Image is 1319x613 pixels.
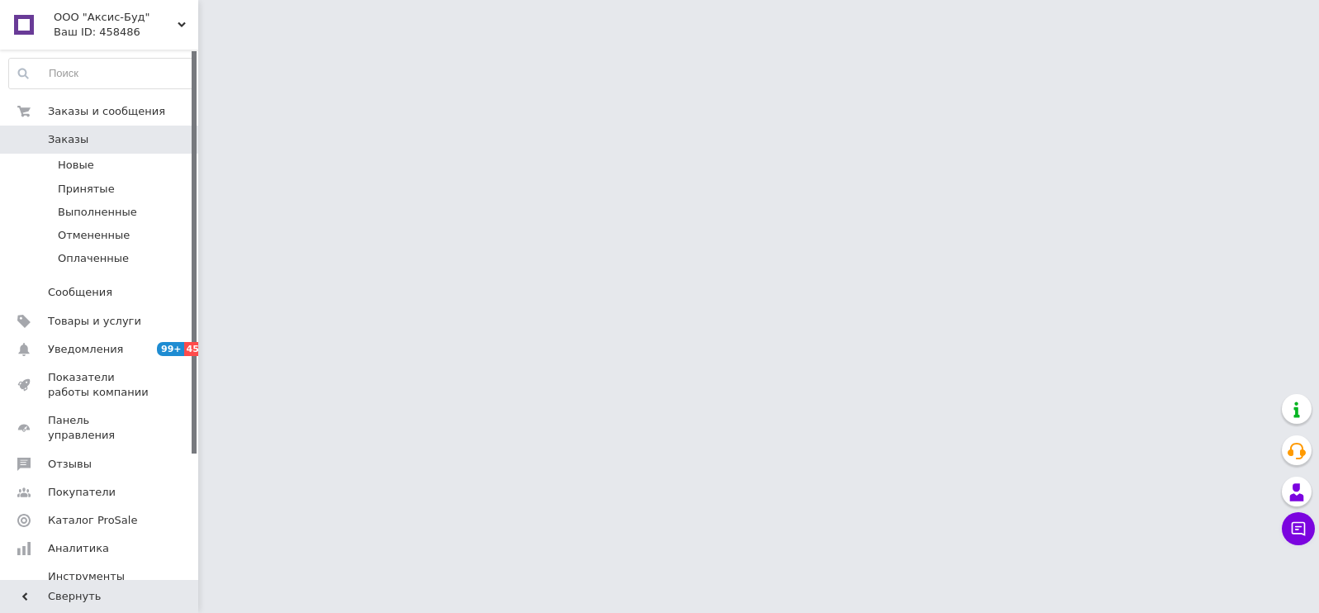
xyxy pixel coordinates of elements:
span: Заказы [48,132,88,147]
span: 99+ [157,342,184,356]
span: Инструменты вебмастера и SEO [48,569,153,599]
input: Поиск [9,59,194,88]
button: Чат с покупателем [1282,512,1315,545]
span: Выполненные [58,205,137,220]
span: Оплаченные [58,251,129,266]
span: Аналитика [48,541,109,556]
div: Ваш ID: 458486 [54,25,198,40]
span: 45 [184,342,203,356]
span: Товары и услуги [48,314,141,329]
span: Заказы и сообщения [48,104,165,119]
span: Принятые [58,182,115,197]
span: Отмененные [58,228,130,243]
span: Покупатели [48,485,116,500]
span: Новые [58,158,94,173]
span: Уведомления [48,342,123,357]
span: ООО "Аксис-Буд" [54,10,178,25]
span: Сообщения [48,285,112,300]
span: Панель управления [48,413,153,443]
span: Отзывы [48,457,92,472]
span: Показатели работы компании [48,370,153,400]
span: Каталог ProSale [48,513,137,528]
